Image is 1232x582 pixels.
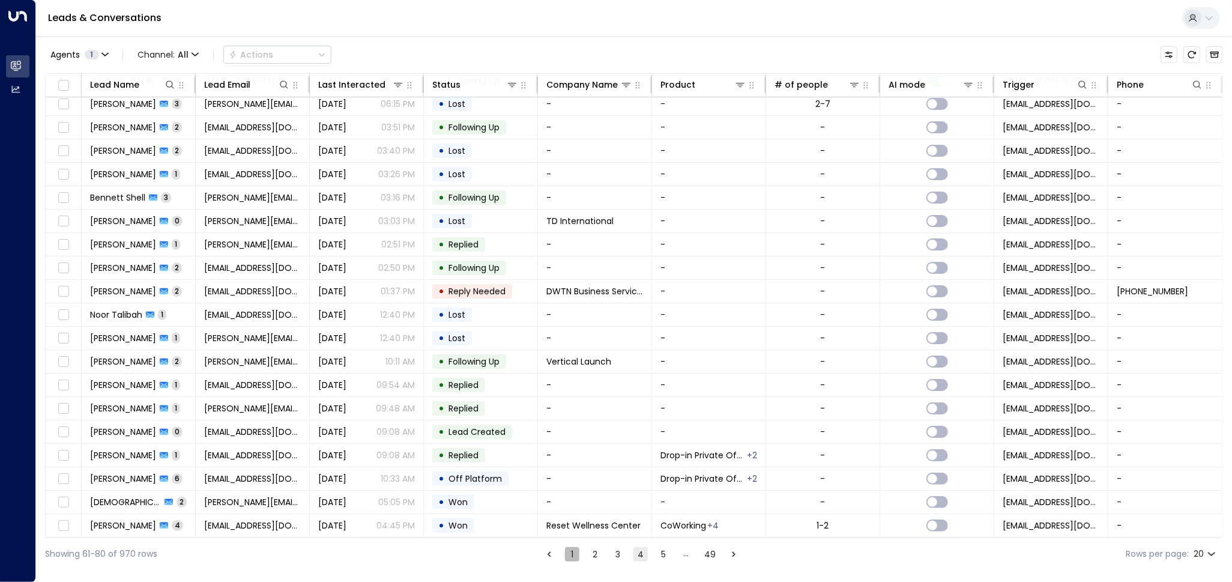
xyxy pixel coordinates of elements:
[318,426,346,438] span: Oct 07, 2025
[652,420,766,443] td: -
[538,420,652,443] td: -
[652,280,766,303] td: -
[318,402,346,414] span: Oct 07, 2025
[376,520,415,532] p: 04:45 PM
[172,286,182,296] span: 2
[542,547,741,562] nav: pagination navigation
[1108,186,1222,209] td: -
[538,256,652,279] td: -
[821,473,826,485] div: -
[448,379,479,391] span: Replied
[702,547,718,562] button: Go to page 49
[1108,116,1222,139] td: -
[1108,163,1222,186] td: -
[448,356,500,368] span: Following Up
[318,98,346,110] span: Oct 07, 2025
[56,425,71,440] span: Toggle select row
[1003,168,1099,180] span: noreply@notifications.hubspot.com
[538,139,652,162] td: -
[204,262,301,274] span: barremb@gmail.com
[172,216,183,226] span: 0
[204,285,301,297] span: dwtn.livescan@gmail.com
[172,450,180,460] span: 1
[90,356,156,368] span: David Chellsen
[1108,327,1222,350] td: -
[1126,548,1189,560] label: Rows per page:
[1003,356,1099,368] span: noreply@notifications.hubspot.com
[652,186,766,209] td: -
[538,327,652,350] td: -
[1003,332,1099,344] span: noreply@notifications.hubspot.com
[45,548,157,560] div: Showing 61-80 of 970 rows
[378,262,415,274] p: 02:50 PM
[90,402,156,414] span: Holley Mitchell
[318,145,346,157] span: Oct 07, 2025
[318,192,346,204] span: Oct 07, 2025
[438,328,444,348] div: •
[56,471,71,487] span: Toggle select row
[448,98,465,110] span: Lost
[821,121,826,133] div: -
[381,285,415,297] p: 01:37 PM
[652,116,766,139] td: -
[56,284,71,299] span: Toggle select row
[448,520,468,532] span: Won
[90,215,156,227] span: Lisa Barton
[172,99,182,109] span: 3
[380,332,415,344] p: 12:40 PM
[821,356,826,368] div: -
[821,449,826,461] div: -
[652,374,766,396] td: -
[177,497,187,507] span: 2
[223,46,331,64] div: Button group with a nested menu
[381,473,415,485] p: 10:33 AM
[204,426,301,438] span: dan2nowakpr@gmail.com
[538,92,652,115] td: -
[172,239,180,249] span: 1
[376,426,415,438] p: 09:08 AM
[56,78,71,93] span: Toggle select all
[318,520,346,532] span: Oct 06, 2025
[652,139,766,162] td: -
[90,238,156,250] span: Kristen Carter
[1003,379,1099,391] span: noreply@notifications.hubspot.com
[546,520,641,532] span: Reset Wellness Center
[56,190,71,205] span: Toggle select row
[172,122,182,132] span: 2
[1108,374,1222,396] td: -
[656,547,671,562] button: Go to page 5
[318,449,346,461] span: Oct 07, 2025
[1108,233,1222,256] td: -
[821,496,826,508] div: -
[56,120,71,135] span: Toggle select row
[318,309,346,321] span: Oct 07, 2025
[90,77,176,92] div: Lead Name
[538,303,652,326] td: -
[448,192,500,204] span: Following Up
[1108,420,1222,443] td: -
[1003,426,1099,438] span: no-reply.ogpxsg@zapiermail.com
[56,97,71,112] span: Toggle select row
[318,121,346,133] span: Oct 07, 2025
[318,77,385,92] div: Last Interacted
[1108,139,1222,162] td: -
[747,473,757,485] div: Full-time Private Office,On Demand Private Office
[172,403,180,413] span: 1
[318,332,346,344] span: Oct 07, 2025
[652,163,766,186] td: -
[172,520,183,530] span: 4
[438,398,444,419] div: •
[1003,496,1099,508] span: noreply@notifications.hubspot.com
[204,356,301,368] span: david@verticallaunch.com
[90,145,156,157] span: Tenette Smith
[538,397,652,420] td: -
[1003,262,1099,274] span: noreply@notifications.hubspot.com
[48,11,162,25] a: Leads & Conversations
[660,77,695,92] div: Product
[438,305,444,325] div: •
[204,449,301,461] span: dan2nowakpr@gmail.com
[172,380,180,390] span: 1
[318,168,346,180] span: Oct 07, 2025
[652,256,766,279] td: -
[318,215,346,227] span: Oct 07, 2025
